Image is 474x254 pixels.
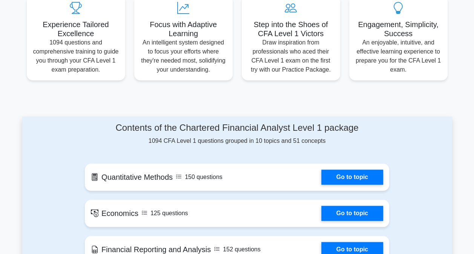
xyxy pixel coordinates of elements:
p: An intelligent system designed to focus your efforts where they're needed most, solidifying your ... [140,38,227,74]
h5: Engagement, Simplicity, Success [355,20,442,38]
p: Draw inspiration from professionals who aced their CFA Level 1 exam on the first try with our Pra... [248,38,334,74]
p: 1094 questions and comprehensive training to guide you through your CFA Level 1 exam preparation. [33,38,119,74]
h5: Step into the Shoes of CFA Level 1 Victors [248,20,334,38]
h5: Focus with Adaptive Learning [140,20,227,38]
p: An enjoyable, intuitive, and effective learning experience to prepare you for the CFA Level 1 exam. [355,38,442,74]
h5: Experience Tailored Excellence [33,20,119,38]
div: 1094 CFA Level 1 questions grouped in 10 topics and 51 concepts [85,122,389,145]
a: Go to topic [321,170,383,185]
h4: Contents of the Chartered Financial Analyst Level 1 package [85,122,389,133]
a: Go to topic [321,206,383,221]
